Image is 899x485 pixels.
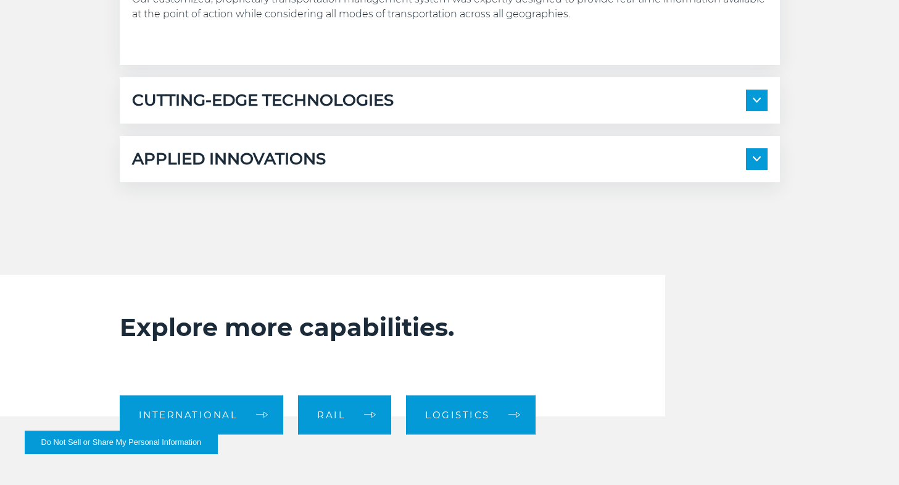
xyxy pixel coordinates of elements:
span: International [139,410,238,420]
h2: Explore more capabilities. [120,312,605,343]
h5: APPLIED INNOVATIONS [132,148,326,170]
a: International arrow arrow [120,395,284,434]
span: Rail [317,410,346,420]
img: arrow [753,156,761,161]
img: arrow [753,98,761,103]
a: Logistics arrow arrow [406,395,536,434]
span: Logistics [425,410,490,420]
a: Rail arrow arrow [298,395,391,434]
button: Do Not Sell or Share My Personal Information [25,431,218,454]
h5: CUTTING-EDGE TECHNOLOGIES [132,90,394,111]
